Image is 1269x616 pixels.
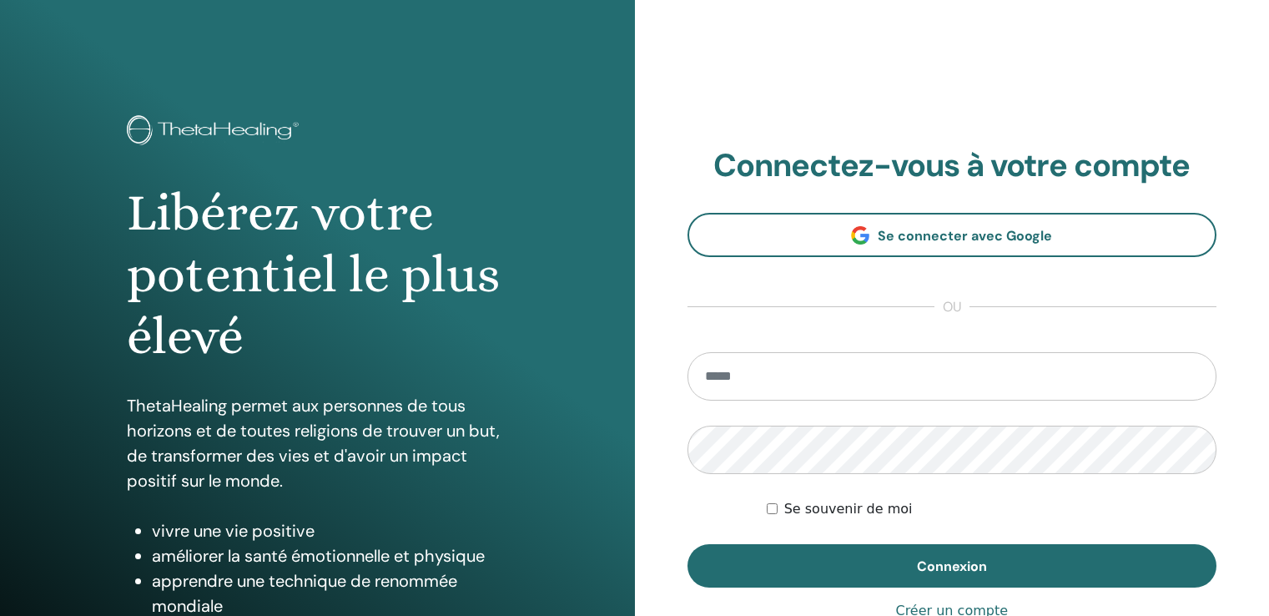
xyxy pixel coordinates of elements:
h2: Connectez-vous à votre compte [687,147,1217,185]
li: vivre une vie positive [152,518,508,543]
p: ThetaHealing permet aux personnes de tous horizons et de toutes religions de trouver un but, de t... [127,393,508,493]
span: Se connecter avec Google [878,227,1052,245]
li: améliorer la santé émotionnelle et physique [152,543,508,568]
label: Se souvenir de moi [784,499,913,519]
span: Connexion [917,558,987,575]
div: Keep me authenticated indefinitely or until I manually logout [767,499,1216,519]
span: ou [934,297,969,317]
h1: Libérez votre potentiel le plus élevé [127,182,508,368]
button: Connexion [687,544,1217,588]
a: Se connecter avec Google [687,213,1217,257]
